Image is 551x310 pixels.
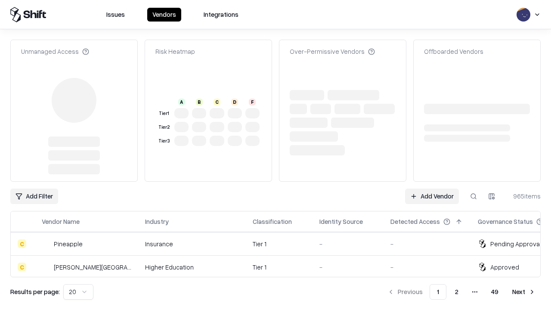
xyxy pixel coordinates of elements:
[253,217,292,226] div: Classification
[10,287,60,296] p: Results per page:
[10,189,58,204] button: Add Filter
[448,284,465,300] button: 2
[42,239,50,248] img: Pineapple
[319,239,377,248] div: -
[157,110,171,117] div: Tier 1
[424,47,483,56] div: Offboarded Vendors
[42,263,50,271] img: Reichman University
[147,8,181,22] button: Vendors
[198,8,244,22] button: Integrations
[319,217,363,226] div: Identity Source
[54,239,83,248] div: Pineapple
[506,192,541,201] div: 965 items
[249,99,256,105] div: F
[231,99,238,105] div: D
[405,189,459,204] a: Add Vendor
[145,263,239,272] div: Higher Education
[145,239,239,248] div: Insurance
[507,284,541,300] button: Next
[253,263,306,272] div: Tier 1
[382,284,541,300] nav: pagination
[484,284,505,300] button: 49
[157,137,171,145] div: Tier 3
[253,239,306,248] div: Tier 1
[18,239,26,248] div: C
[478,217,533,226] div: Governance Status
[390,217,440,226] div: Detected Access
[21,47,89,56] div: Unmanaged Access
[157,124,171,131] div: Tier 2
[214,99,220,105] div: C
[178,99,185,105] div: A
[490,239,541,248] div: Pending Approval
[390,263,464,272] div: -
[319,263,377,272] div: -
[18,263,26,271] div: C
[390,239,464,248] div: -
[290,47,375,56] div: Over-Permissive Vendors
[490,263,519,272] div: Approved
[196,99,203,105] div: B
[155,47,195,56] div: Risk Heatmap
[145,217,169,226] div: Industry
[42,217,80,226] div: Vendor Name
[101,8,130,22] button: Issues
[430,284,446,300] button: 1
[54,263,131,272] div: [PERSON_NAME][GEOGRAPHIC_DATA]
